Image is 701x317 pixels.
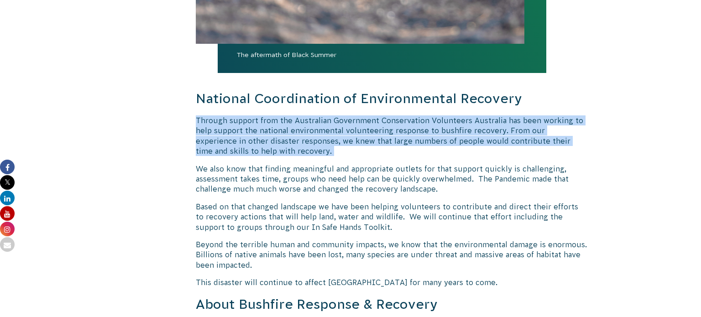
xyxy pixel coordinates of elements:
h3: About Bushfire Response & Recovery [196,295,587,314]
span: Beyond the terrible human and community impacts, we know that the environmental damage is enormou... [196,240,587,269]
span: Through support from the Australian Government Conservation Volunteers Australia has been working... [196,116,583,155]
span: The aftermath of Black Summer [218,50,546,73]
span: We also know that finding meaningful and appropriate outlets for that support quickly is challeng... [196,165,569,193]
span: This disaster will continue to affect [GEOGRAPHIC_DATA] for many years to come. [196,278,497,286]
h3: National Coordination of Environmental Recovery [196,89,587,108]
span: Based on that changed landscape we have been helping volunteers to contribute and direct their ef... [196,203,578,231]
